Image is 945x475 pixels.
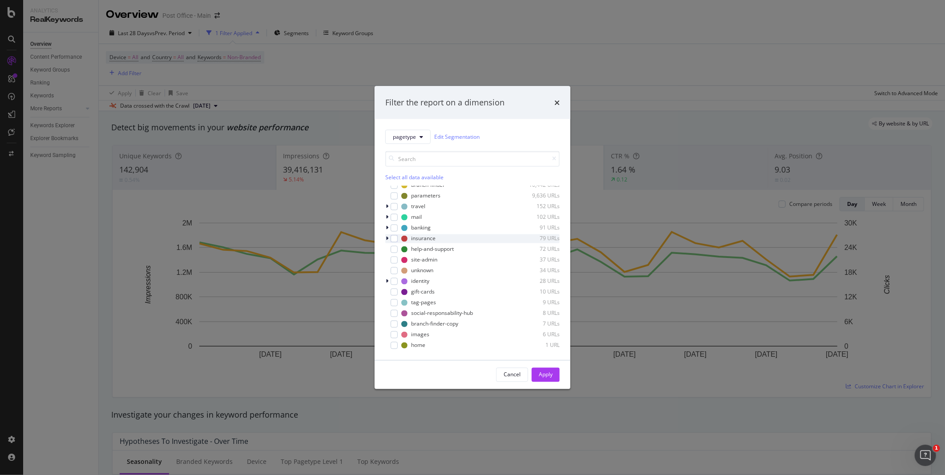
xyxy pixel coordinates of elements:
div: 6 URLs [516,331,560,338]
div: insurance [411,235,436,242]
input: Search [385,151,560,166]
button: pagetype [385,129,431,144]
div: Select all data available [385,173,560,181]
div: home [411,342,425,349]
div: 10 URLs [516,288,560,296]
div: tag-pages [411,299,436,306]
div: social-responsability-hub [411,310,473,317]
div: 9 URLs [516,299,560,306]
div: 152 URLs [516,203,560,210]
div: 79 URLs [516,235,560,242]
div: 72 URLs [516,246,560,253]
div: 1 URL [516,342,560,349]
button: Apply [532,367,560,382]
div: modal [375,86,570,389]
div: Apply [539,371,553,378]
span: 1 [933,445,940,452]
a: Edit Segmentation [434,132,480,141]
div: banking [411,224,431,232]
div: images [411,331,429,338]
div: times [554,97,560,109]
div: 37 URLs [516,256,560,264]
div: parameters [411,192,440,200]
div: identity [411,278,429,285]
div: branch-finder-copy [411,320,458,328]
button: Cancel [496,367,528,382]
div: 28 URLs [516,278,560,285]
div: help-and-support [411,246,454,253]
div: mail [411,213,422,221]
span: pagetype [393,133,416,141]
div: 34 URLs [516,267,560,274]
div: Filter the report on a dimension [385,97,505,109]
div: unknown [411,267,433,274]
iframe: Intercom live chat [915,445,936,466]
div: 91 URLs [516,224,560,232]
div: 7 URLs [516,320,560,328]
div: 8 URLs [516,310,560,317]
div: travel [411,203,425,210]
div: site-admin [411,256,437,264]
div: 102 URLs [516,213,560,221]
div: 9,636 URLs [516,192,560,200]
div: gift-cards [411,288,435,296]
div: Cancel [504,371,521,378]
